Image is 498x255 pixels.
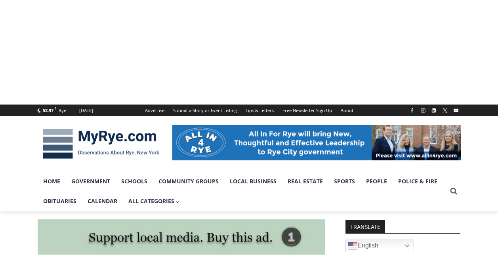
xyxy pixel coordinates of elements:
a: Schools [116,171,153,191]
a: English [345,240,414,252]
img: support local media, buy this ad [38,219,325,255]
img: en [348,241,357,251]
a: Community Groups [153,171,224,191]
a: YouTube [451,106,461,115]
span: 52.97 [43,107,53,113]
nav: Secondary Navigation [141,105,358,116]
a: Real Estate [282,171,328,191]
a: All Categories [123,191,185,211]
a: Submit a Story or Event Listing [169,105,241,116]
a: People [361,171,393,191]
a: Linkedin [429,106,439,115]
nav: Primary Navigation [38,171,446,211]
div: Rye [59,107,66,114]
a: Instagram [418,106,428,115]
a: Tips & Letters [241,105,278,116]
img: MyRye.com [38,123,164,164]
button: View Search Form [446,184,461,198]
a: Facebook [407,106,417,115]
span: All Categories [128,197,180,206]
a: Free Newsletter Sign Up [278,105,336,116]
a: Sports [328,171,361,191]
img: All in for Rye [172,125,461,160]
strong: TRANSLATE [345,220,385,233]
a: Obituaries [38,191,82,211]
a: Local Business [224,171,282,191]
a: Police & Fire [393,171,443,191]
a: Home [38,171,66,191]
a: Government [66,171,116,191]
a: Advertise [141,105,169,116]
a: Calendar [82,191,123,211]
a: About [336,105,358,116]
span: F [55,106,56,110]
a: X [440,106,450,115]
div: [DATE] [79,107,93,114]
